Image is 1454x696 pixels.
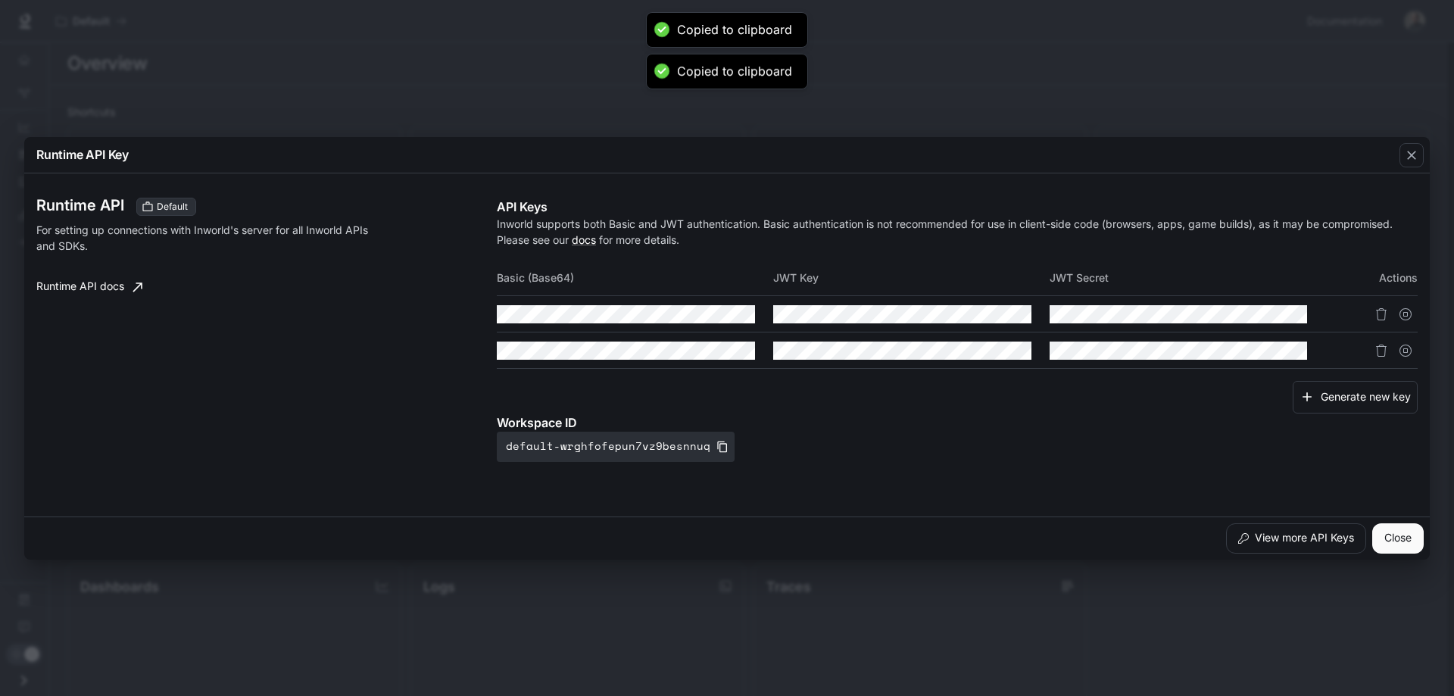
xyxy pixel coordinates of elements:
[572,233,596,246] a: docs
[1369,302,1393,326] button: Delete API key
[497,414,1418,432] p: Workspace ID
[677,64,792,80] div: Copied to clipboard
[1369,339,1393,363] button: Delete API key
[497,260,773,296] th: Basic (Base64)
[151,200,194,214] span: Default
[1393,339,1418,363] button: Suspend API key
[136,198,196,216] div: These keys will apply to your current workspace only
[36,222,373,254] p: For setting up connections with Inworld's server for all Inworld APIs and SDKs.
[773,260,1050,296] th: JWT Key
[497,216,1418,248] p: Inworld supports both Basic and JWT authentication. Basic authentication is not recommended for u...
[677,22,792,38] div: Copied to clipboard
[1050,260,1326,296] th: JWT Secret
[1325,260,1418,296] th: Actions
[497,198,1418,216] p: API Keys
[30,272,148,302] a: Runtime API docs
[1293,381,1418,414] button: Generate new key
[36,198,124,213] h3: Runtime API
[1372,523,1424,554] button: Close
[497,432,735,462] button: default-wrghfofepun7vz9besnnuq
[1393,302,1418,326] button: Suspend API key
[36,145,129,164] p: Runtime API Key
[1226,523,1366,554] button: View more API Keys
